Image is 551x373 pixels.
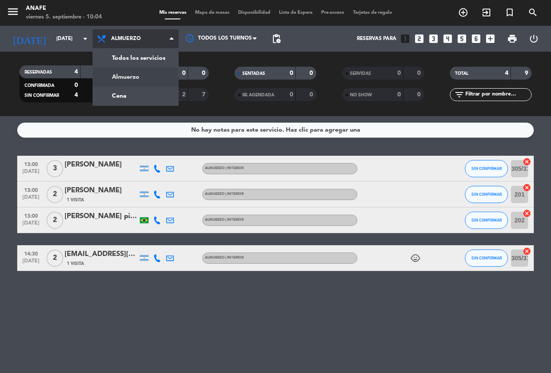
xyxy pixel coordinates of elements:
i: cancel [523,247,531,256]
a: Almuerzo [93,68,178,86]
span: Lista de Espera [275,10,317,15]
strong: 9 [525,70,530,76]
i: looks_5 [456,33,467,44]
i: exit_to_app [481,7,492,18]
span: Reservas para [357,36,396,42]
div: LOG OUT [523,26,545,52]
i: child_care [410,253,421,263]
span: SIN CONFIRMAR [471,218,502,222]
strong: 0 [397,70,401,76]
span: [DATE] [20,169,42,179]
span: CONFIRMADA [25,83,54,88]
i: arrow_drop_down [80,34,90,44]
strong: 0 [202,70,207,76]
i: looks_3 [428,33,439,44]
a: Cena [93,86,178,105]
i: turned_in_not [505,7,515,18]
span: Mis reservas [155,10,191,15]
span: 1 Visita [67,260,84,267]
span: RE AGENDADA [242,93,274,97]
span: [DATE] [20,194,42,204]
input: Filtrar por nombre... [464,90,531,99]
div: [PERSON_NAME] [65,159,138,170]
strong: 0 [417,70,422,76]
strong: 2 [182,92,186,98]
div: [EMAIL_ADDRESS][DOMAIN_NAME] [EMAIL_ADDRESS][DOMAIN_NAME] [65,249,138,260]
i: looks_4 [442,33,453,44]
span: 13:00 [20,185,42,194]
span: [DATE] [20,220,42,230]
span: TOTAL [455,71,468,76]
span: SERVIDAS [350,71,371,76]
div: viernes 5. septiembre - 10:04 [26,13,102,22]
i: add_circle_outline [458,7,468,18]
span: SIN CONFIRMAR [471,192,502,197]
i: [DATE] [6,29,52,48]
span: Disponibilidad [234,10,275,15]
strong: 7 [202,92,207,98]
span: 13:00 [20,210,42,220]
i: menu [6,5,19,18]
span: ALMUERZO | INTERIOR [205,166,244,170]
div: ANAFE [26,4,102,13]
span: SENTADAS [242,71,265,76]
strong: 4 [505,70,508,76]
span: 13:00 [20,159,42,169]
span: 2 [46,212,63,229]
span: pending_actions [271,34,282,44]
i: cancel [523,209,531,218]
span: SIN CONFIRMAR [25,93,59,98]
span: 2 [46,250,63,267]
span: 3 [46,160,63,177]
span: Mapa de mesas [191,10,234,15]
span: RESERVADAS [25,70,52,74]
span: Pre-acceso [317,10,349,15]
i: looks_one [399,33,411,44]
strong: 0 [182,70,186,76]
span: ALMUERZO | INTERIOR [205,218,244,222]
span: print [507,34,517,44]
span: ALMUERZO | INTERIOR [205,192,244,196]
i: power_settings_new [529,34,539,44]
span: ALMUERZO | INTERIOR [205,256,244,259]
span: [DATE] [20,258,42,268]
div: [PERSON_NAME] [65,185,138,196]
strong: 0 [290,92,293,98]
strong: 0 [310,92,315,98]
i: add_box [485,33,496,44]
strong: 0 [74,82,78,88]
strong: 0 [310,70,315,76]
i: looks_two [414,33,425,44]
a: Todos los servicios [93,49,178,68]
strong: 0 [397,92,401,98]
span: 1 Visita [67,197,84,203]
span: NO SHOW [350,93,372,97]
strong: 4 [74,69,78,75]
i: filter_list [454,89,464,100]
i: looks_6 [471,33,482,44]
span: Almuerzo [111,36,141,42]
i: cancel [523,157,531,166]
span: 2 [46,186,63,203]
strong: 0 [417,92,422,98]
div: [PERSON_NAME] piassa [65,211,138,222]
strong: 4 [74,92,78,98]
span: 14:30 [20,248,42,258]
div: No hay notas para este servicio. Haz clic para agregar una [191,125,360,135]
i: search [528,7,538,18]
span: SIN CONFIRMAR [471,166,502,171]
span: Tarjetas de regalo [349,10,396,15]
i: cancel [523,183,531,192]
span: SIN CONFIRMAR [471,256,502,260]
strong: 0 [290,70,293,76]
